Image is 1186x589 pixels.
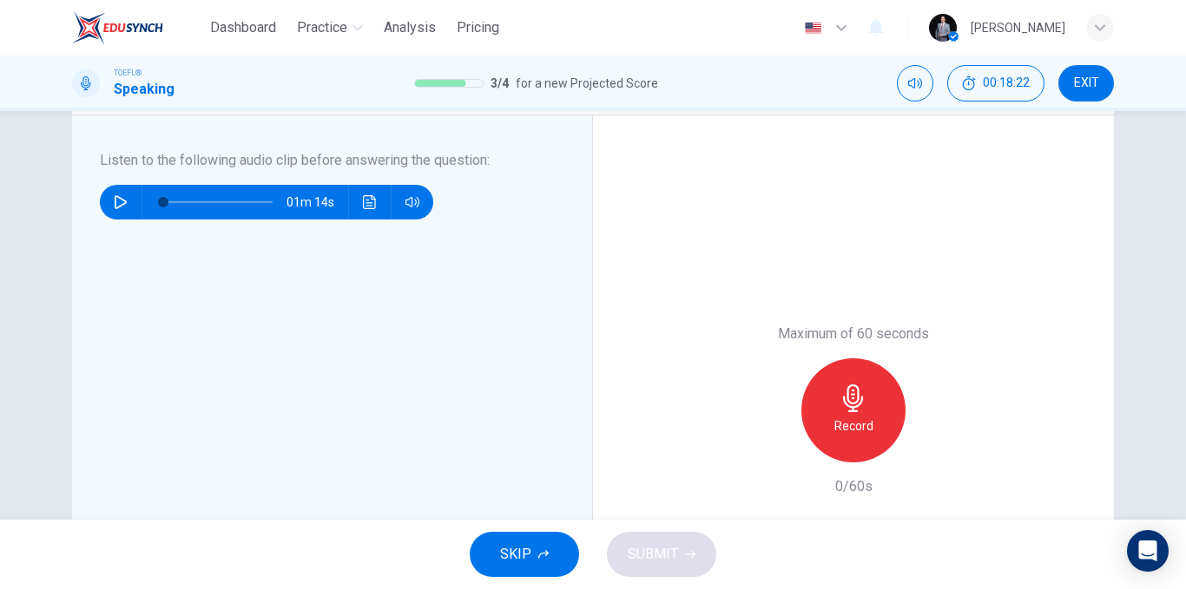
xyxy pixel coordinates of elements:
[1058,65,1114,101] button: EXIT
[72,10,203,45] a: EduSynch logo
[983,76,1030,90] span: 00:18:22
[1127,530,1169,572] div: Open Intercom Messenger
[297,17,347,38] span: Practice
[516,73,658,94] span: for a new Projected Score
[384,17,436,38] span: Analysis
[210,17,276,38] span: Dashboard
[1074,76,1099,90] span: EXIT
[947,65,1044,101] div: Hide
[114,67,142,79] span: TOEFL®
[801,358,906,462] button: Record
[835,476,873,497] h6: 0/60s
[457,17,499,38] span: Pricing
[971,17,1065,38] div: [PERSON_NAME]
[929,14,957,42] img: Profile picture
[356,185,384,219] button: Click to see the audio transcription
[802,22,824,35] img: en
[491,73,509,94] span: 3 / 4
[778,324,929,344] h6: Maximum of 60 seconds
[897,65,933,101] div: Mute
[500,542,531,566] span: SKIP
[287,185,348,219] span: 01m 14s
[834,416,873,436] h6: Record
[377,12,443,43] button: Analysis
[947,65,1044,101] button: 00:18:22
[203,12,283,43] button: Dashboard
[290,12,370,43] button: Practice
[100,150,544,171] h6: Listen to the following audio clip before answering the question :
[72,10,163,45] img: EduSynch logo
[114,79,175,100] h1: Speaking
[450,12,506,43] button: Pricing
[470,532,579,577] button: SKIP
